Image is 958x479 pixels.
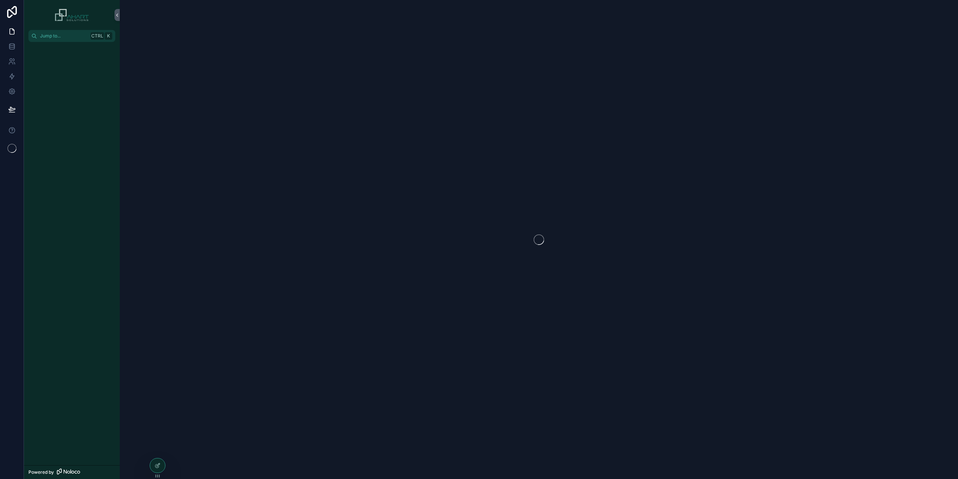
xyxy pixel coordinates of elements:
[55,9,88,21] img: App logo
[28,30,115,42] button: Jump to...CtrlK
[106,33,112,39] span: K
[28,469,54,475] span: Powered by
[40,33,88,39] span: Jump to...
[24,465,120,479] a: Powered by
[24,42,120,55] div: scrollable content
[91,32,104,40] span: Ctrl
